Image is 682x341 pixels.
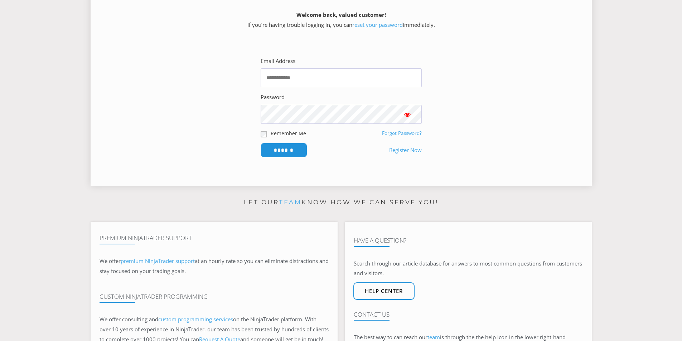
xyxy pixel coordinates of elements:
[103,10,579,30] p: If you’re having trouble logging in, you can immediately.
[100,234,329,242] h4: Premium NinjaTrader Support
[100,257,329,274] span: at an hourly rate so you can eliminate distractions and stay focused on your trading goals.
[271,130,306,137] label: Remember Me
[365,288,403,294] span: Help center
[100,257,121,264] span: We offer
[261,92,285,102] label: Password
[91,197,592,208] p: Let our know how we can serve you!
[354,259,583,279] p: Search through our article database for answers to most common questions from customers and visit...
[100,316,233,323] span: We offer consulting and
[158,316,233,323] a: custom programming services
[427,333,440,341] a: team
[352,21,403,28] a: reset your password
[393,105,422,124] button: Show password
[121,257,195,264] a: premium NinjaTrader support
[100,293,329,300] h4: Custom NinjaTrader Programming
[353,282,415,300] a: Help center
[354,311,583,318] h4: Contact Us
[354,237,583,244] h4: Have A Question?
[382,130,422,136] a: Forgot Password?
[389,145,422,155] a: Register Now
[296,11,386,18] strong: Welcome back, valued customer!
[261,56,295,66] label: Email Address
[279,199,301,206] a: team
